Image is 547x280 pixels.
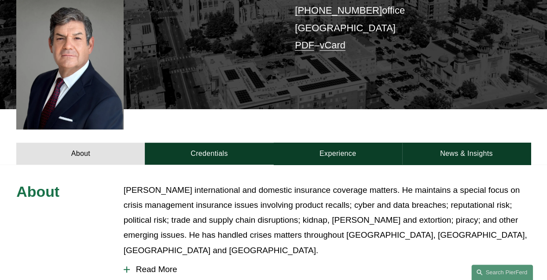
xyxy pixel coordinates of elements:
[402,143,531,165] a: News & Insights
[145,143,273,165] a: Credentials
[295,5,382,16] a: [PHONE_NUMBER]
[295,40,314,51] a: PDF
[16,183,59,200] span: About
[274,143,402,165] a: Experience
[16,143,145,165] a: About
[319,40,345,51] a: vCard
[124,183,531,258] p: [PERSON_NAME] international and domestic insurance coverage matters. He maintains a special focus...
[471,265,533,280] a: Search this site
[130,265,531,274] span: Read More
